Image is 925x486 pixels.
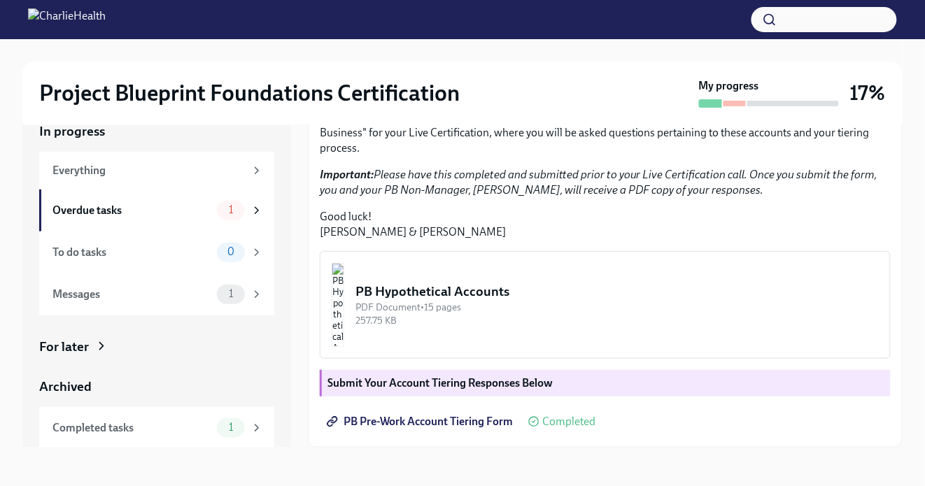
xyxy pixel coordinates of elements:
a: In progress [39,122,274,141]
div: Completed tasks [52,420,211,436]
div: PB Hypothetical Accounts [355,283,879,301]
div: Messages [52,287,211,302]
div: 257.75 KB [355,314,879,327]
h2: Project Blueprint Foundations Certification [39,79,460,107]
a: Completed tasks1 [39,407,274,449]
span: Completed [542,416,595,427]
strong: Important: [320,168,374,181]
a: Everything [39,152,274,190]
a: Archived [39,378,274,396]
img: PB Hypothetical Accounts [332,263,344,347]
em: Please have this completed and submitted prior to your Live Certification call. Once you submit t... [320,168,877,196]
div: For later [39,338,89,356]
p: In preparation for your Project Blueprint Live Certification, please take the time to Treat these... [320,94,891,156]
div: Everything [52,163,245,178]
span: PB Pre-Work Account Tiering Form [330,415,513,429]
a: To do tasks0 [39,231,274,273]
span: 1 [220,205,241,215]
span: 0 [219,247,243,257]
strong: Submit Your Account Tiering Responses Below [327,376,553,389]
span: 1 [220,289,241,299]
strong: My progress [699,78,759,94]
button: PB Hypothetical AccountsPDF Document•15 pages257.75 KB [320,251,891,359]
p: Good luck! [PERSON_NAME] & [PERSON_NAME] [320,209,891,240]
div: To do tasks [52,245,211,260]
a: PB Pre-Work Account Tiering Form [320,408,523,436]
div: PDF Document • 15 pages [355,301,879,314]
span: 1 [220,422,241,433]
a: For later [39,338,274,356]
img: CharlieHealth [28,8,106,31]
a: Overdue tasks1 [39,190,274,231]
h3: 17% [850,80,886,106]
a: Messages1 [39,273,274,315]
div: Overdue tasks [52,203,211,218]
